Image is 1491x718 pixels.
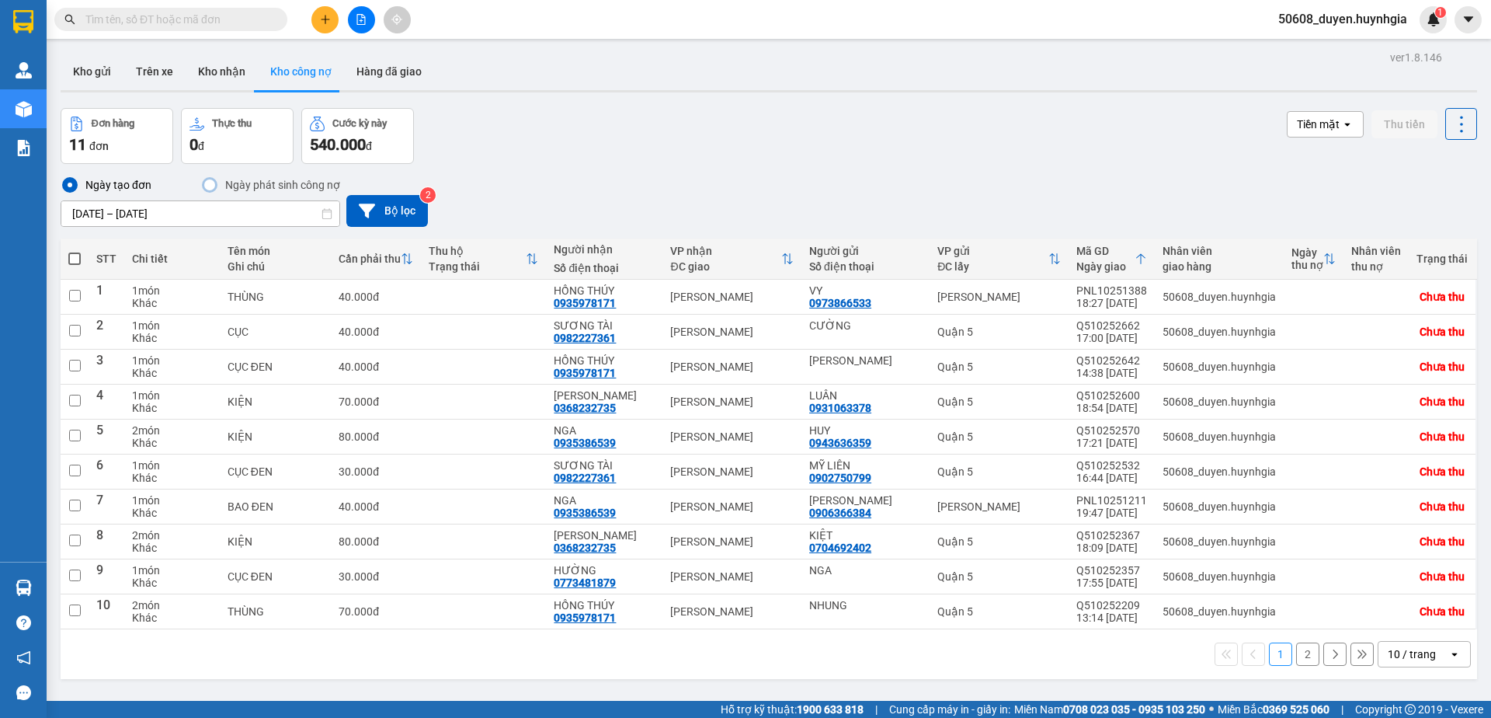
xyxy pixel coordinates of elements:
div: KIỆN [228,396,324,408]
div: ver 1.8.146 [1390,49,1442,66]
div: 16:44 [DATE] [1076,472,1147,484]
div: 2 món [132,529,212,542]
div: Ghi chú [228,260,324,273]
div: 30.000 [339,570,413,583]
div: 8 [96,529,116,554]
div: CƯỜNG [809,319,922,332]
div: 7 [96,494,116,519]
div: SƯƠNG TÀI [554,459,655,472]
div: Ngày phát sinh công nợ [219,176,340,194]
div: 6 [96,459,116,484]
sup: 2 [420,187,436,203]
div: Quận 5 [937,430,1061,443]
div: 14:38 [DATE] [1076,367,1147,379]
strong: 1900 633 818 [797,703,864,716]
div: 50608_duyen.huynhgia [1163,326,1276,338]
div: 5 [96,424,116,449]
div: Cước kỳ này [332,118,387,129]
div: 9 [96,564,116,589]
img: warehouse-icon [16,580,32,596]
span: 50608_duyen.huynhgia [1266,9,1420,29]
div: [PERSON_NAME] [670,326,794,338]
div: 0773481879 [554,577,616,589]
div: Khác [132,402,212,414]
div: Cần phải thu [339,253,401,265]
div: Quận 5 [937,361,1061,373]
button: 2 [1296,643,1319,666]
div: THÙNG [228,291,324,303]
div: Quận 5 [937,570,1061,583]
div: NGA [554,494,655,507]
button: Cước kỳ này540.000đ [301,108,414,164]
strong: 0708 023 035 - 0935 103 250 [1063,703,1205,716]
span: copyright [1405,704,1416,715]
div: 0935978171 [554,297,616,309]
div: 70.000 [339,605,413,618]
div: Chưa thu [1420,465,1465,478]
div: Nhân viên [1163,245,1276,257]
div: 70.000 [339,396,413,408]
div: Số điện thoại [809,260,922,273]
div: CỤC [228,326,324,338]
span: đ [373,430,379,443]
div: 50608_duyen.huynhgia [1163,465,1276,478]
span: đ [373,291,379,303]
div: 4 [96,389,116,414]
div: 17:55 [DATE] [1076,577,1147,589]
div: 0368232735 [554,402,616,414]
button: Đơn hàng11đơn [61,108,173,164]
div: Khác [132,507,212,519]
div: VY [809,284,922,297]
div: 0982227361 [554,332,616,344]
button: plus [311,6,339,33]
div: BẠCH VĂN [809,354,922,367]
div: Nhân viên [1351,245,1401,257]
div: CỤC ĐEN [228,570,324,583]
div: Chưa thu [1420,430,1465,443]
div: 0368232735 [554,542,616,554]
div: [PERSON_NAME] [670,570,794,583]
div: KIỆN [228,430,324,443]
button: Thu tiền [1371,110,1437,138]
th: Toggle SortBy [1284,239,1343,280]
div: 50608_duyen.huynhgia [1163,570,1276,583]
div: HỒNG THÚY [554,284,655,297]
div: Mã GD [1076,245,1135,257]
div: 50608_duyen.huynhgia [1163,291,1276,303]
button: Trên xe [123,53,186,90]
div: Đơn hàng [92,118,134,129]
span: đ [373,396,379,408]
div: 1 món [132,284,212,297]
div: Người nhận [554,243,655,256]
button: Thực thu0đ [181,108,294,164]
div: Số điện thoại [554,262,655,274]
div: 19:47 [DATE] [1076,507,1147,519]
div: [PERSON_NAME] [670,396,794,408]
div: 2 món [132,424,212,437]
span: message [16,685,31,700]
div: 1 món [132,319,212,332]
span: đ [373,500,379,513]
div: 0935386539 [554,507,616,519]
div: 17:21 [DATE] [1076,437,1147,449]
div: 1 món [132,459,212,472]
div: MỸ LIÊN [809,459,922,472]
div: PNL10251211 [1076,494,1147,507]
div: Quận 5 [937,465,1061,478]
div: Tên món [228,245,324,257]
div: HỒNG THÚY [554,599,655,612]
img: icon-new-feature [1427,12,1441,26]
div: [PERSON_NAME] [670,465,794,478]
div: Q510252642 [1076,354,1147,367]
input: Select a date range. [61,201,339,226]
div: [PERSON_NAME] [670,430,794,443]
div: 18:09 [DATE] [1076,542,1147,554]
div: Thu hộ [429,245,526,257]
div: Khác [132,542,212,554]
div: VÂN NAVI [554,389,655,402]
div: thu nợ [1291,259,1323,271]
div: PNL10251388 [1076,284,1147,297]
div: 0982227361 [554,472,616,484]
div: ĐC giao [670,260,781,273]
strong: 0369 525 060 [1263,703,1329,716]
